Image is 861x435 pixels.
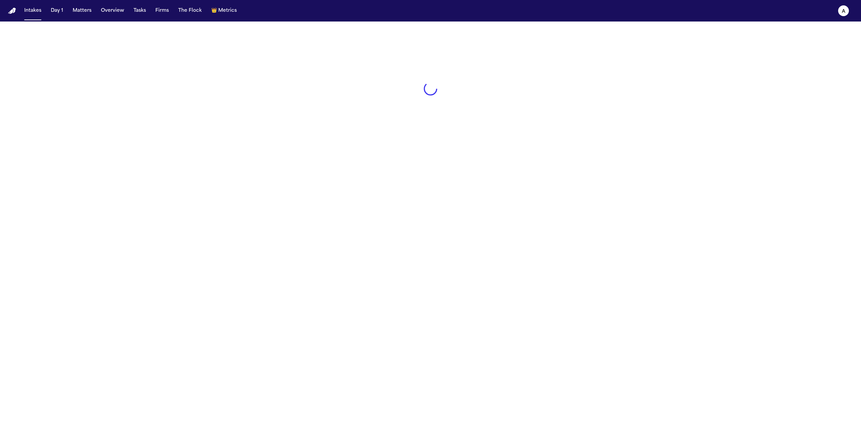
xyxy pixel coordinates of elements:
button: Day 1 [48,5,66,17]
button: Intakes [22,5,44,17]
button: crownMetrics [209,5,239,17]
button: Matters [70,5,94,17]
button: Tasks [131,5,149,17]
button: Firms [153,5,172,17]
button: Overview [98,5,127,17]
a: Home [8,8,16,14]
img: Finch Logo [8,8,16,14]
button: The Flock [176,5,204,17]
